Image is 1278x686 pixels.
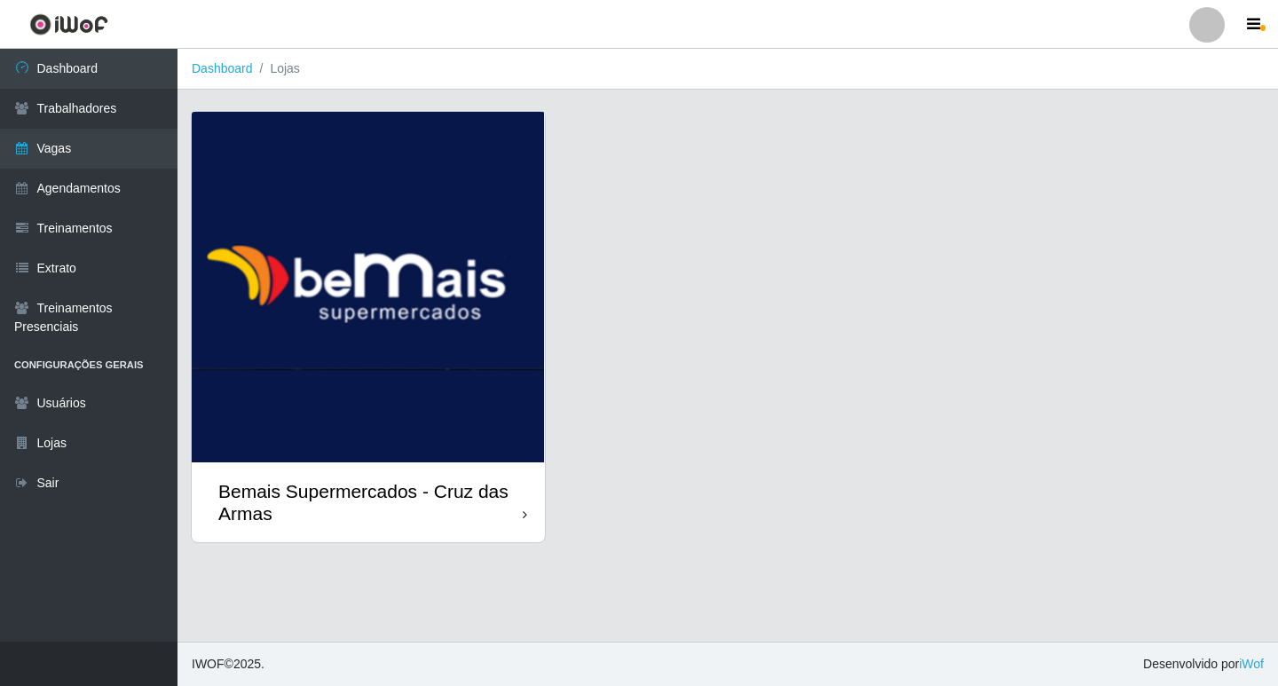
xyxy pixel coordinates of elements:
li: Lojas [253,59,300,78]
a: Bemais Supermercados - Cruz das Armas [192,112,545,542]
span: IWOF [192,657,225,671]
img: cardImg [192,112,545,462]
div: Bemais Supermercados - Cruz das Armas [218,480,523,524]
span: Desenvolvido por [1143,655,1264,674]
img: CoreUI Logo [29,13,108,35]
a: iWof [1239,657,1264,671]
nav: breadcrumb [177,49,1278,90]
a: Dashboard [192,61,253,75]
span: © 2025 . [192,655,264,674]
